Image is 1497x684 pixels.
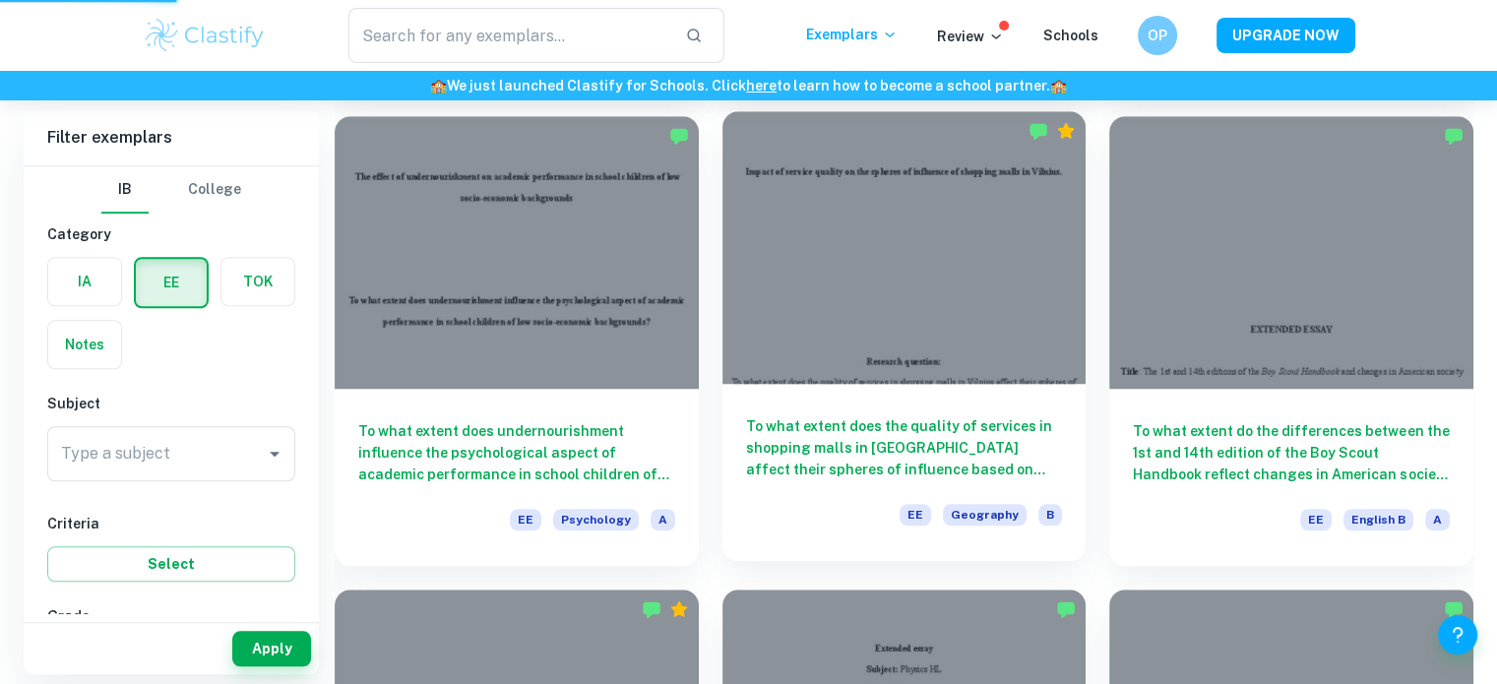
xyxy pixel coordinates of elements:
h6: To what extent does undernourishment influence the psychological aspect of academic performance i... [358,420,675,485]
h6: Subject [47,393,295,414]
h6: Criteria [47,513,295,534]
button: Notes [48,321,121,368]
button: College [188,166,241,214]
span: 🏫 [430,78,447,93]
div: Premium [1056,121,1076,141]
h6: OP [1146,25,1168,46]
p: Exemplars [806,24,898,45]
span: EE [1300,509,1332,530]
span: A [651,509,675,530]
button: Open [261,440,288,467]
p: Review [937,26,1004,47]
h6: We just launched Clastify for Schools. Click to learn how to become a school partner. [4,75,1493,96]
div: Filter type choice [101,166,241,214]
a: To what extent does undernourishment influence the psychological aspect of academic performance i... [335,116,699,566]
img: Marked [669,126,689,146]
img: Marked [642,599,661,619]
img: Marked [1029,121,1048,141]
img: Marked [1444,599,1464,619]
span: English B [1343,509,1413,530]
span: Geography [943,504,1027,526]
img: Clastify logo [143,16,268,55]
span: EE [510,509,541,530]
input: Search for any exemplars... [348,8,670,63]
h6: Filter exemplars [24,110,319,165]
button: UPGRADE NOW [1216,18,1355,53]
button: Apply [232,631,311,666]
span: A [1425,509,1450,530]
button: OP [1138,16,1177,55]
a: Schools [1043,28,1098,43]
span: 🏫 [1050,78,1067,93]
a: here [746,78,777,93]
div: Premium [669,599,689,619]
span: B [1038,504,1062,526]
button: IA [48,258,121,305]
span: Psychology [553,509,639,530]
img: Marked [1444,126,1464,146]
button: TOK [221,258,294,305]
img: Marked [1056,599,1076,619]
button: EE [136,259,207,306]
h6: Grade [47,605,295,627]
a: To what extent does the quality of services in shopping malls in [GEOGRAPHIC_DATA] affect their s... [722,116,1087,566]
button: IB [101,166,149,214]
h6: To what extent do the differences between the 1st and 14th edition of the Boy Scout Handbook refl... [1133,420,1450,485]
h6: To what extent does the quality of services in shopping malls in [GEOGRAPHIC_DATA] affect their s... [746,415,1063,480]
a: To what extent do the differences between the 1st and 14th edition of the Boy Scout Handbook refl... [1109,116,1473,566]
button: Select [47,546,295,582]
button: Help and Feedback [1438,615,1477,654]
span: EE [900,504,931,526]
h6: Category [47,223,295,245]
